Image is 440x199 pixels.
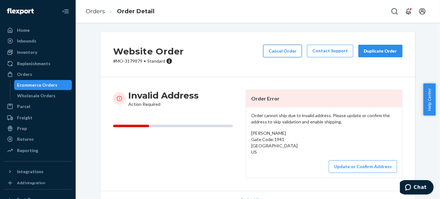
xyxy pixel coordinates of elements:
a: Reporting [4,145,72,156]
a: Orders [86,8,105,15]
div: Prep [17,125,27,132]
div: Returns [17,136,34,142]
a: Contact Support [307,45,353,57]
a: Wholesale Orders [14,91,72,101]
a: Inbounds [4,36,72,46]
button: Duplicate Order [358,45,402,57]
button: Open Search Box [388,5,401,18]
button: Update or Confirm Address [329,160,397,173]
button: Integrations [4,167,72,177]
div: Duplicate Order [364,48,397,54]
a: Orders [4,69,72,79]
a: Parcel [4,101,72,111]
span: [PERSON_NAME] Gate Code:1941 [GEOGRAPHIC_DATA] US [251,130,298,155]
a: Order Detail [117,8,154,15]
a: Inventory [4,47,72,57]
button: Cancel Order [263,45,302,57]
a: Add Integration [4,179,72,187]
h3: Invalid Address [128,90,199,101]
a: Home [4,25,72,35]
div: Wholesale Orders [17,93,56,99]
iframe: Opens a widget where you can chat to one of our agents [400,180,434,196]
span: Standard [147,58,165,64]
button: Open account menu [416,5,429,18]
a: Ecommerce Orders [14,80,72,90]
a: Freight [4,113,72,123]
a: Prep [4,123,72,134]
div: Inbounds [17,38,36,44]
a: Returns [4,134,72,144]
div: Inventory [17,49,37,55]
span: • [144,58,146,64]
a: Replenishments [4,59,72,69]
p: # MO-3179879 [113,58,184,64]
h2: Website Order [113,45,184,58]
ol: breadcrumbs [81,2,159,21]
div: Freight [17,115,32,121]
div: Integrations [17,168,43,175]
div: Orders [17,71,32,77]
div: Action Required [128,90,199,107]
div: Add Integration [17,180,45,185]
div: Reporting [17,147,38,154]
header: Order Error [246,90,402,107]
img: Flexport logo [7,8,34,14]
p: Order cannot ship due to invalid address. Please update or confirm the address to skip validation... [251,112,397,125]
div: Parcel [17,103,30,110]
div: Replenishments [17,60,50,67]
button: Help Center [423,83,436,116]
button: Open notifications [402,5,415,18]
div: Ecommerce Orders [17,82,58,88]
div: Home [17,27,30,33]
button: Close Navigation [59,5,72,18]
